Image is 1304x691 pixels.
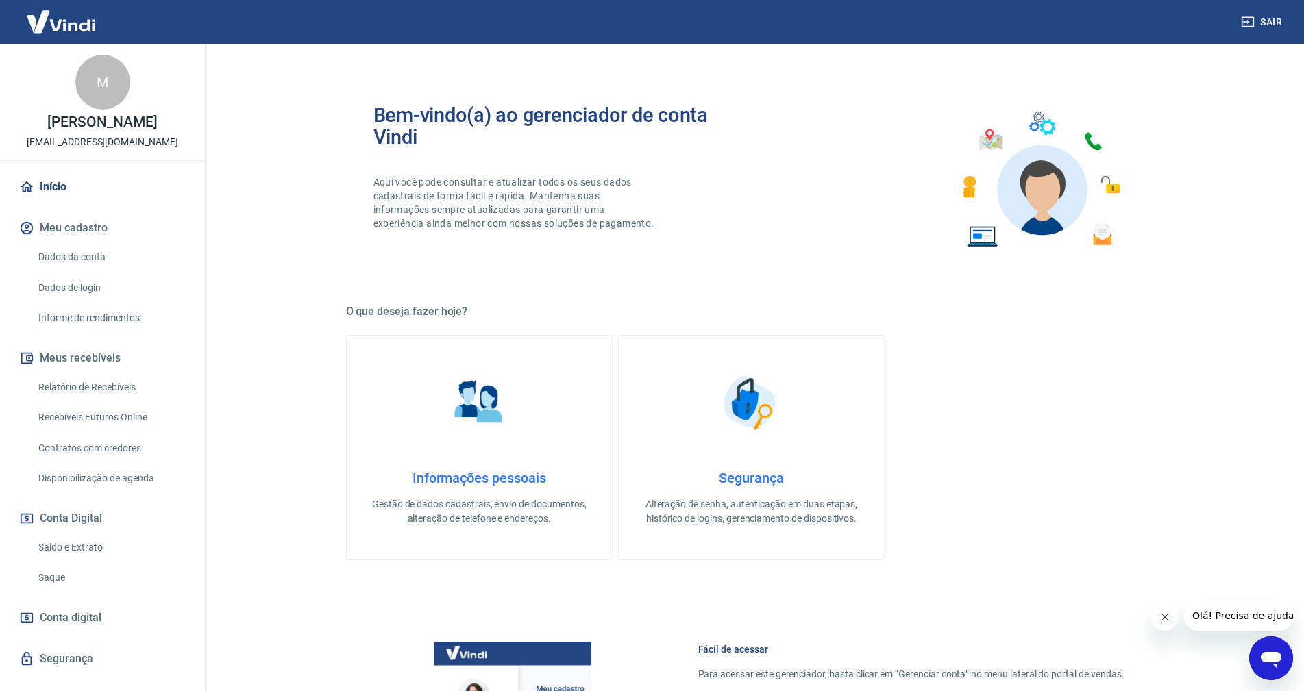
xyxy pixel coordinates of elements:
[717,368,785,437] img: Segurança
[16,172,188,202] a: Início
[373,104,752,148] h2: Bem-vindo(a) ao gerenciador de conta Vindi
[1238,10,1288,35] button: Sair
[369,497,590,526] p: Gestão de dados cadastrais, envio de documentos, alteração de telefone e endereços.
[1249,636,1293,680] iframe: Botão para abrir a janela de mensagens
[33,274,188,302] a: Dados de login
[641,470,862,486] h4: Segurança
[33,403,188,431] a: Recebíveis Futuros Online
[40,608,101,627] span: Conta digital
[698,642,1124,656] h6: Fácil de acessar
[33,434,188,462] a: Contratos com credores
[33,564,188,592] a: Saque
[1184,601,1293,631] iframe: Mensagem da empresa
[16,644,188,674] a: Segurança
[618,335,885,560] a: SegurançaSegurançaAlteração de senha, autenticação em duas etapas, histórico de logins, gerenciam...
[16,503,188,533] button: Conta Digital
[33,533,188,562] a: Saldo e Extrato
[369,470,590,486] h4: Informações pessoais
[641,497,862,526] p: Alteração de senha, autenticação em duas etapas, histórico de logins, gerenciamento de dispositivos.
[950,104,1130,255] img: Imagem de um avatar masculino com diversos icones exemplificando as funcionalidades do gerenciado...
[8,10,115,21] span: Olá! Precisa de ajuda?
[33,304,188,332] a: Informe de rendimentos
[16,343,188,373] button: Meus recebíveis
[698,667,1124,681] p: Para acessar este gerenciador, basta clicar em “Gerenciar conta” no menu lateral do portal de ven...
[33,373,188,401] a: Relatório de Recebíveis
[16,603,188,633] a: Conta digital
[346,335,613,560] a: Informações pessoaisInformações pessoaisGestão de dados cadastrais, envio de documentos, alteraçã...
[75,55,130,110] div: M
[33,464,188,492] a: Disponibilização de agenda
[27,135,178,149] p: [EMAIL_ADDRESS][DOMAIN_NAME]
[346,305,1157,318] h5: O que deseja fazer hoje?
[445,368,513,437] img: Informações pessoais
[16,1,106,42] img: Vindi
[373,175,657,230] p: Aqui você pode consultar e atualizar todos os seus dados cadastrais de forma fácil e rápida. Mant...
[16,213,188,243] button: Meu cadastro
[47,115,157,129] p: [PERSON_NAME]
[33,243,188,271] a: Dados da conta
[1151,603,1179,631] iframe: Fechar mensagem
